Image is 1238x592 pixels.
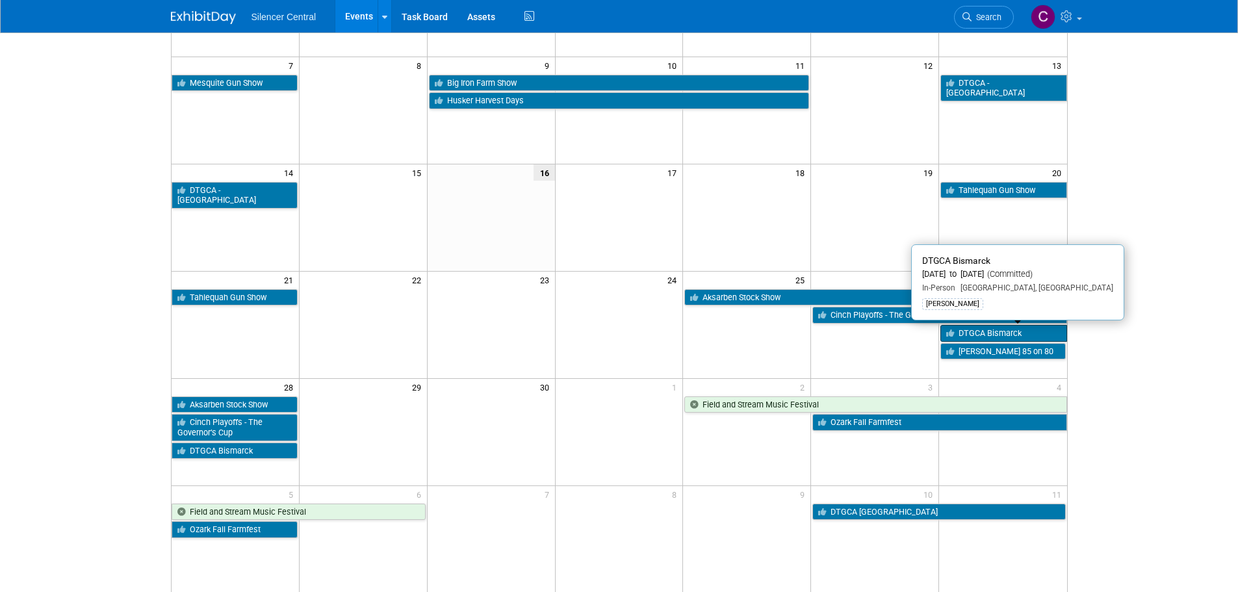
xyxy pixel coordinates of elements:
[955,283,1113,292] span: [GEOGRAPHIC_DATA], [GEOGRAPHIC_DATA]
[922,164,938,181] span: 19
[411,379,427,395] span: 29
[940,75,1066,101] a: DTGCA - [GEOGRAPHIC_DATA]
[984,269,1033,279] span: (Committed)
[171,11,236,24] img: ExhibitDay
[172,521,298,538] a: Ozark Fall Farmfest
[415,57,427,73] span: 8
[922,486,938,502] span: 10
[1051,164,1067,181] span: 20
[172,182,298,209] a: DTGCA - [GEOGRAPHIC_DATA]
[922,298,983,310] div: [PERSON_NAME]
[1051,486,1067,502] span: 11
[172,289,298,306] a: Tahlequah Gun Show
[684,396,1066,413] a: Field and Stream Music Festival
[283,379,299,395] span: 28
[927,379,938,395] span: 3
[794,164,810,181] span: 18
[922,255,990,266] span: DTGCA Bismarck
[172,504,426,521] a: Field and Stream Music Festival
[251,12,316,22] span: Silencer Central
[799,379,810,395] span: 2
[539,272,555,288] span: 23
[1031,5,1055,29] img: Cade Cox
[411,272,427,288] span: 22
[940,325,1066,342] a: DTGCA Bismarck
[940,182,1066,199] a: Tahlequah Gun Show
[411,164,427,181] span: 15
[543,486,555,502] span: 7
[534,164,555,181] span: 16
[666,164,682,181] span: 17
[429,92,810,109] a: Husker Harvest Days
[794,57,810,73] span: 11
[972,12,1001,22] span: Search
[287,486,299,502] span: 5
[172,396,298,413] a: Aksarben Stock Show
[940,343,1065,360] a: [PERSON_NAME] 85 on 80
[922,57,938,73] span: 12
[172,75,298,92] a: Mesquite Gun Show
[429,75,810,92] a: Big Iron Farm Show
[954,6,1014,29] a: Search
[812,307,1066,324] a: Cinch Playoffs - The Governor’s Cup
[666,272,682,288] span: 24
[1055,379,1067,395] span: 4
[1051,57,1067,73] span: 13
[684,289,1066,306] a: Aksarben Stock Show
[922,283,955,292] span: In-Person
[922,269,1113,280] div: [DATE] to [DATE]
[287,57,299,73] span: 7
[794,272,810,288] span: 25
[671,379,682,395] span: 1
[812,504,1065,521] a: DTGCA [GEOGRAPHIC_DATA]
[283,272,299,288] span: 21
[671,486,682,502] span: 8
[172,443,298,459] a: DTGCA Bismarck
[666,57,682,73] span: 10
[543,57,555,73] span: 9
[812,414,1066,431] a: Ozark Fall Farmfest
[415,486,427,502] span: 6
[539,379,555,395] span: 30
[283,164,299,181] span: 14
[172,414,298,441] a: Cinch Playoffs - The Governor’s Cup
[799,486,810,502] span: 9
